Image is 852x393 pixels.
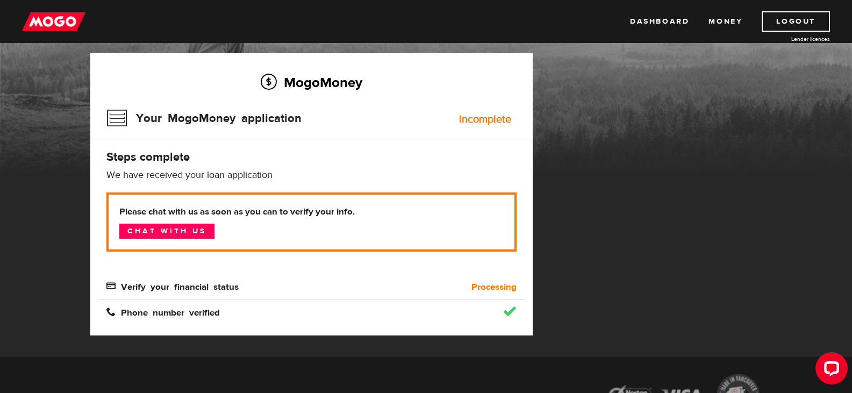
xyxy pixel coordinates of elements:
[106,149,517,165] h4: Steps complete
[471,281,517,294] b: Processing
[630,11,689,32] a: Dashboard
[22,11,85,32] img: mogo_logo-11ee424be714fa7cbb0f0f49df9e16ec.png
[119,224,214,239] a: Chat with us
[106,307,220,316] span: Phone number verified
[807,348,852,393] iframe: LiveChat chat widget
[459,114,511,125] div: Incomplete
[106,169,517,182] p: We have received your loan application
[762,11,830,32] a: Logout
[106,71,517,94] h2: MogoMoney
[708,11,742,32] a: Money
[106,281,239,290] span: Verify your financial status
[749,35,830,43] a: Lender licences
[106,104,302,132] h3: Your MogoMoney application
[119,205,504,218] b: Please chat with us as soon as you can to verify your info.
